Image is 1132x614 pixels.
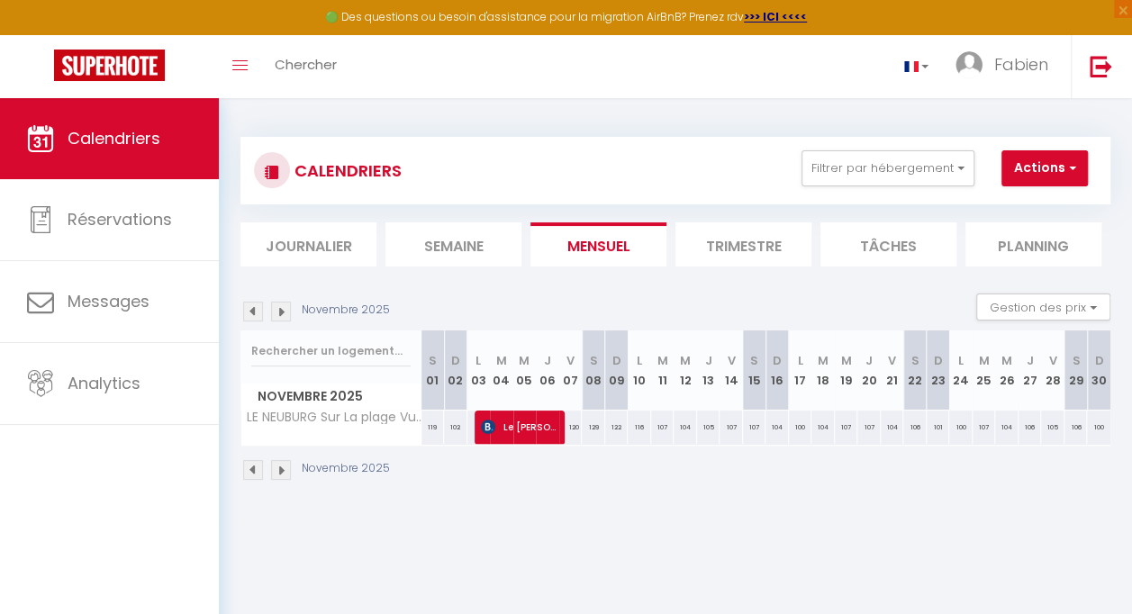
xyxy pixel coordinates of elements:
p: Novembre 2025 [302,302,390,319]
span: Novembre 2025 [241,384,421,410]
abbr: L [958,352,964,369]
li: Planning [965,222,1101,266]
abbr: D [611,352,620,369]
input: Rechercher un logement... [251,335,411,367]
th: 02 [444,330,467,411]
abbr: D [934,352,943,369]
abbr: M [519,352,530,369]
div: 102 [444,411,467,444]
div: 107 [651,411,675,444]
div: 100 [1087,411,1110,444]
abbr: M [979,352,990,369]
li: Tâches [820,222,956,266]
abbr: V [888,352,896,369]
abbr: M [496,352,507,369]
th: 06 [536,330,559,411]
abbr: S [750,352,758,369]
th: 09 [605,330,629,411]
abbr: D [1094,352,1103,369]
div: 106 [1019,411,1042,444]
div: 105 [1041,411,1064,444]
abbr: M [818,352,829,369]
th: 25 [973,330,996,411]
abbr: S [429,352,437,369]
abbr: V [727,352,735,369]
th: 19 [835,330,858,411]
div: 120 [559,411,583,444]
abbr: S [1072,352,1080,369]
abbr: M [680,352,691,369]
div: 106 [1064,411,1088,444]
th: 04 [490,330,513,411]
abbr: M [841,352,852,369]
th: 15 [743,330,766,411]
div: 105 [697,411,720,444]
div: 116 [628,411,651,444]
th: 07 [559,330,583,411]
p: Novembre 2025 [302,460,390,477]
th: 30 [1087,330,1110,411]
li: Journalier [240,222,376,266]
div: 104 [811,411,835,444]
li: Semaine [385,222,521,266]
div: 104 [674,411,697,444]
a: Chercher [261,35,350,98]
div: 100 [789,411,812,444]
div: 107 [857,411,881,444]
th: 28 [1041,330,1064,411]
th: 18 [811,330,835,411]
th: 10 [628,330,651,411]
button: Filtrer par hébergement [801,150,974,186]
span: Messages [68,290,149,312]
span: Analytics [68,372,140,394]
li: Trimestre [675,222,811,266]
abbr: S [911,352,919,369]
th: 03 [467,330,491,411]
span: Chercher [275,55,337,74]
h3: CALENDRIERS [290,150,402,191]
abbr: D [451,352,460,369]
th: 08 [582,330,605,411]
a: >>> ICI <<<< [744,9,807,24]
th: 24 [949,330,973,411]
div: 119 [421,411,445,444]
th: 14 [720,330,743,411]
th: 26 [995,330,1019,411]
span: LE NEUBURG Sur La plage Vue Mer Clim Piscine [244,411,424,424]
li: Mensuel [530,222,666,266]
div: 107 [743,411,766,444]
th: 13 [697,330,720,411]
th: 16 [765,330,789,411]
span: Le [PERSON_NAME] [481,410,556,444]
div: 107 [720,411,743,444]
abbr: M [1001,352,1012,369]
abbr: M [657,352,667,369]
div: 129 [582,411,605,444]
button: Actions [1001,150,1088,186]
th: 23 [927,330,950,411]
th: 17 [789,330,812,411]
abbr: V [1049,352,1057,369]
abbr: L [475,352,481,369]
abbr: D [773,352,782,369]
img: ... [955,51,983,78]
th: 29 [1064,330,1088,411]
span: Réservations [68,208,172,230]
div: 100 [949,411,973,444]
div: 107 [973,411,996,444]
img: Super Booking [54,50,165,81]
abbr: J [865,352,873,369]
th: 22 [903,330,927,411]
th: 01 [421,330,445,411]
abbr: J [544,352,551,369]
abbr: L [798,352,803,369]
div: 122 [605,411,629,444]
th: 12 [674,330,697,411]
abbr: L [637,352,642,369]
abbr: J [704,352,711,369]
button: Gestion des prix [976,293,1110,321]
th: 20 [857,330,881,411]
div: 104 [881,411,904,444]
abbr: S [589,352,597,369]
th: 21 [881,330,904,411]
